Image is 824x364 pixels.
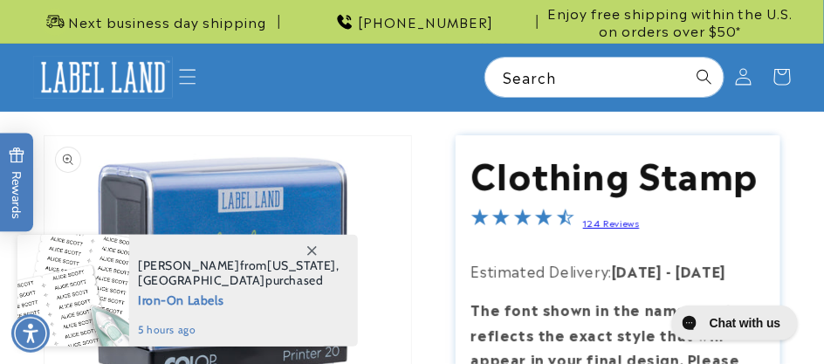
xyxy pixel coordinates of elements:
[666,260,672,281] strong: -
[545,4,796,38] span: Enjoy free shipping within the U.S. on orders over $50*
[471,210,574,231] span: 4.4-star overall rating
[11,314,50,353] div: Accessibility Menu
[471,150,766,196] h1: Clothing Stamp
[663,299,807,347] iframe: Gorgias live chat messenger
[471,258,766,284] p: Estimated Delivery:
[9,147,25,219] span: Rewards
[138,272,265,288] span: [GEOGRAPHIC_DATA]
[168,58,207,96] summary: Menu
[676,260,726,281] strong: [DATE]
[69,13,267,31] span: Next business day shipping
[138,258,340,288] span: from , purchased
[26,49,179,106] a: Label Land
[267,258,336,273] span: [US_STATE]
[612,260,663,281] strong: [DATE]
[138,288,340,310] span: Iron-On Labels
[33,56,173,100] img: Label Land
[359,13,494,31] span: [PHONE_NUMBER]
[685,58,724,96] button: Search
[583,216,640,229] a: 124 Reviews
[138,258,240,273] span: [PERSON_NAME]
